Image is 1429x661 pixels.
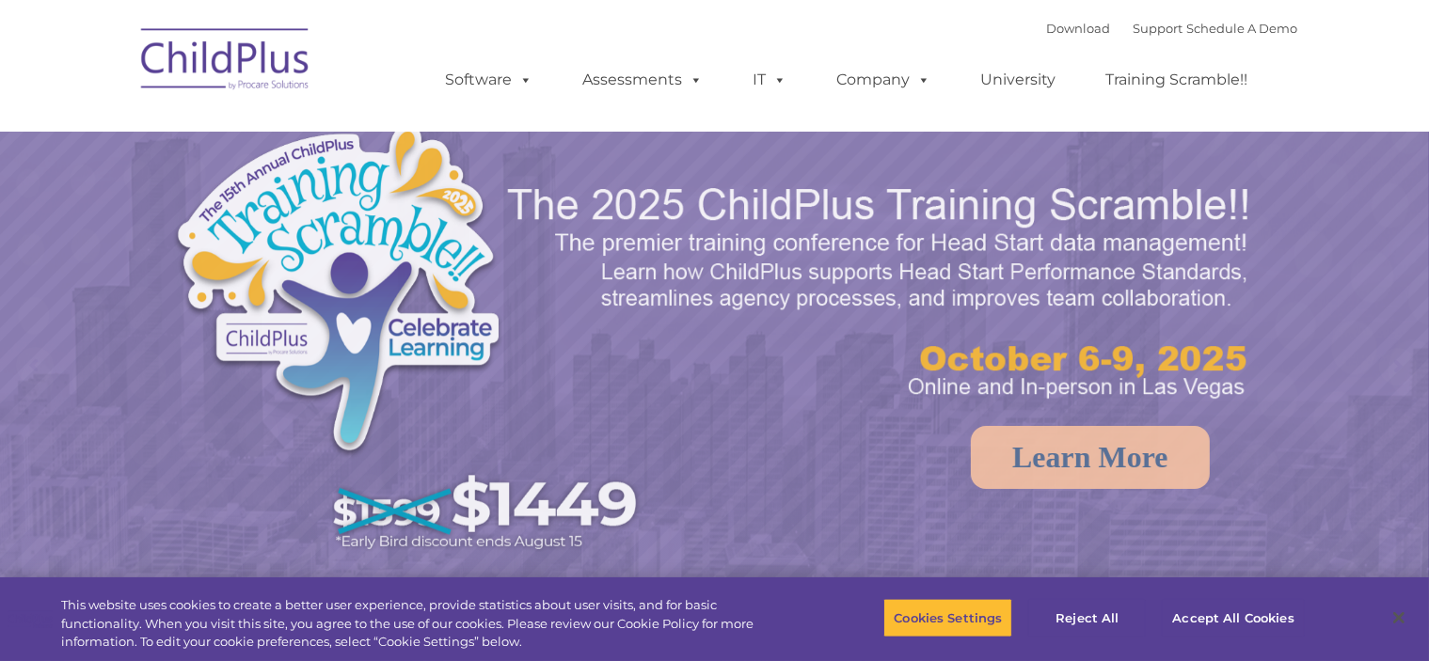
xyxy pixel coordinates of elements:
a: Schedule A Demo [1187,21,1298,36]
a: Training Scramble!! [1088,61,1267,99]
a: University [962,61,1075,99]
img: ChildPlus by Procare Solutions [132,15,320,109]
button: Cookies Settings [883,598,1012,637]
a: Download [1047,21,1111,36]
font: | [1047,21,1298,36]
a: Assessments [564,61,722,99]
button: Close [1378,597,1420,638]
a: Learn More [971,426,1210,489]
a: IT [735,61,806,99]
button: Reject All [1028,598,1146,637]
a: Support [1134,21,1183,36]
a: Company [818,61,950,99]
a: Software [427,61,552,99]
button: Accept All Cookies [1162,598,1304,637]
div: This website uses cookies to create a better user experience, provide statistics about user visit... [61,596,786,652]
